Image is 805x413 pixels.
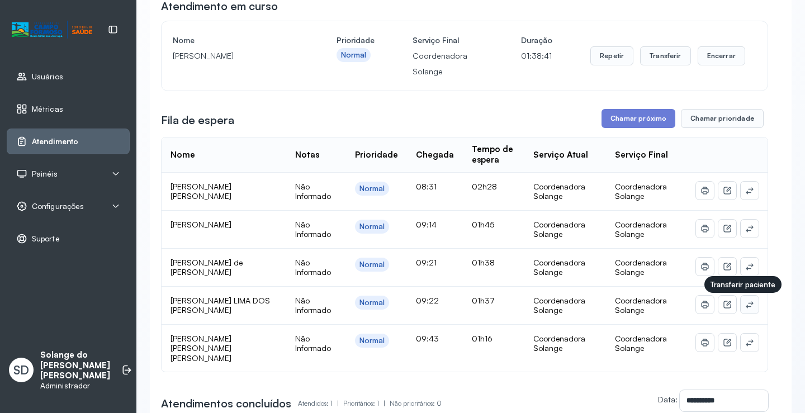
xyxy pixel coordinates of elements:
[472,296,495,305] span: 01h37
[171,258,243,277] span: [PERSON_NAME] de [PERSON_NAME]
[359,298,385,307] div: Normal
[161,396,291,411] h3: Atendimentos concluídos
[32,234,60,244] span: Suporte
[40,350,110,381] p: Solange do [PERSON_NAME] [PERSON_NAME]
[521,32,552,48] h4: Duração
[173,48,299,64] p: [PERSON_NAME]
[359,260,385,269] div: Normal
[698,46,745,65] button: Encerrar
[16,136,120,147] a: Atendimento
[416,182,437,191] span: 08:31
[472,334,493,343] span: 01h16
[533,220,596,239] div: Coordenadora Solange
[337,32,375,48] h4: Prioridade
[343,396,390,411] p: Prioritários: 1
[416,334,439,343] span: 09:43
[295,182,331,201] span: Não Informado
[533,182,596,201] div: Coordenadora Solange
[416,150,454,160] div: Chegada
[615,220,667,239] span: Coordenadora Solange
[615,334,667,353] span: Coordenadora Solange
[615,182,667,201] span: Coordenadora Solange
[171,182,231,201] span: [PERSON_NAME] [PERSON_NAME]
[416,220,437,229] span: 09:14
[615,150,668,160] div: Serviço Final
[295,258,331,277] span: Não Informado
[359,222,385,231] div: Normal
[416,296,439,305] span: 09:22
[295,296,331,315] span: Não Informado
[298,396,343,411] p: Atendidos: 1
[32,72,63,82] span: Usuários
[590,46,633,65] button: Repetir
[533,334,596,353] div: Coordenadora Solange
[602,109,675,128] button: Chamar próximo
[681,109,764,128] button: Chamar prioridade
[12,21,92,39] img: Logotipo do estabelecimento
[171,220,231,229] span: [PERSON_NAME]
[359,184,385,193] div: Normal
[13,363,29,377] span: SD
[390,396,442,411] p: Não prioritários: 0
[533,258,596,277] div: Coordenadora Solange
[658,395,678,404] label: Data:
[341,50,367,60] div: Normal
[472,144,516,165] div: Tempo de espera
[472,220,494,229] span: 01h45
[640,46,691,65] button: Transferir
[416,258,437,267] span: 09:21
[32,169,58,179] span: Painéis
[40,381,110,391] p: Administrador
[359,336,385,345] div: Normal
[337,399,339,407] span: |
[295,334,331,353] span: Não Informado
[533,296,596,315] div: Coordenadora Solange
[16,103,120,115] a: Métricas
[472,258,495,267] span: 01h38
[472,182,497,191] span: 02h28
[615,296,667,315] span: Coordenadora Solange
[171,296,270,315] span: [PERSON_NAME] LIMA DOS [PERSON_NAME]
[413,32,483,48] h4: Serviço Final
[413,48,483,79] p: Coordenadora Solange
[521,48,552,64] p: 01:38:41
[32,137,78,146] span: Atendimento
[355,150,398,160] div: Prioridade
[32,105,63,114] span: Métricas
[383,399,385,407] span: |
[171,334,231,363] span: [PERSON_NAME] [PERSON_NAME] [PERSON_NAME]
[16,71,120,82] a: Usuários
[295,150,319,160] div: Notas
[32,202,84,211] span: Configurações
[161,112,234,128] h3: Fila de espera
[171,150,195,160] div: Nome
[533,150,588,160] div: Serviço Atual
[173,32,299,48] h4: Nome
[615,258,667,277] span: Coordenadora Solange
[295,220,331,239] span: Não Informado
